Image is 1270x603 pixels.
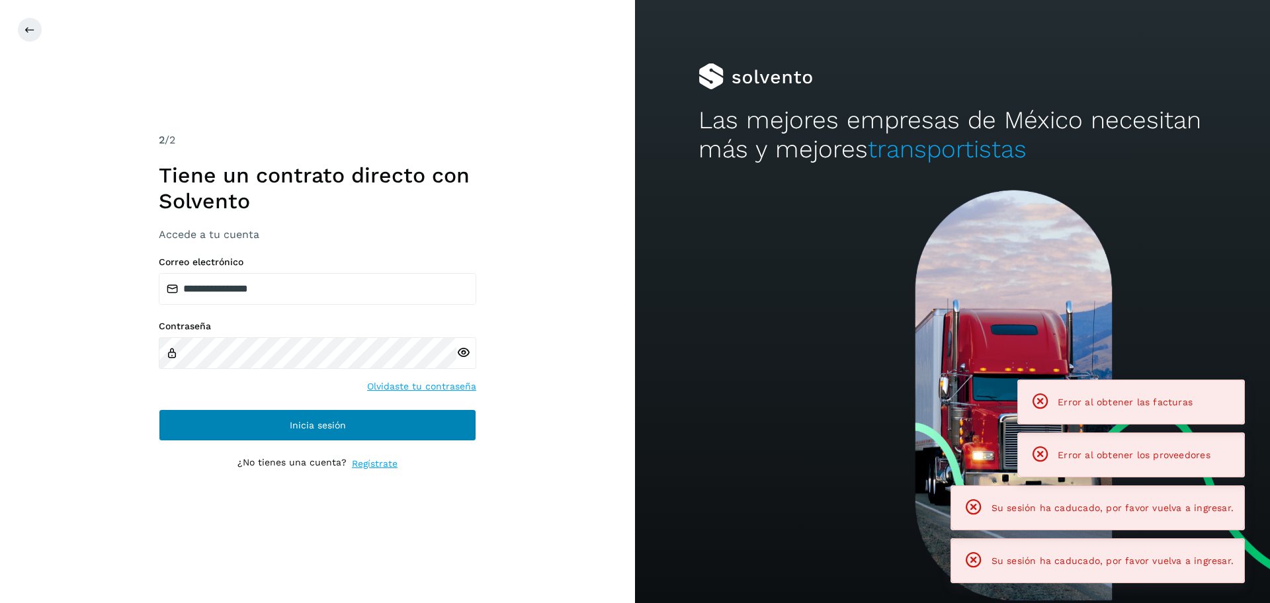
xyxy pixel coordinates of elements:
p: ¿No tienes una cuenta? [237,457,347,471]
span: 2 [159,134,165,146]
h3: Accede a tu cuenta [159,228,476,241]
span: Error al obtener las facturas [1058,397,1193,407]
a: Regístrate [352,457,398,471]
div: /2 [159,132,476,148]
h1: Tiene un contrato directo con Solvento [159,163,476,214]
span: Error al obtener los proveedores [1058,450,1210,460]
span: transportistas [868,135,1027,163]
a: Olvidaste tu contraseña [367,380,476,393]
span: Inicia sesión [290,421,346,430]
h2: Las mejores empresas de México necesitan más y mejores [698,106,1206,165]
span: Su sesión ha caducado, por favor vuelva a ingresar. [992,500,1234,516]
label: Correo electrónico [159,257,476,268]
label: Contraseña [159,321,476,332]
button: Inicia sesión [159,409,476,441]
span: Su sesión ha caducado, por favor vuelva a ingresar. [992,555,1234,566]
